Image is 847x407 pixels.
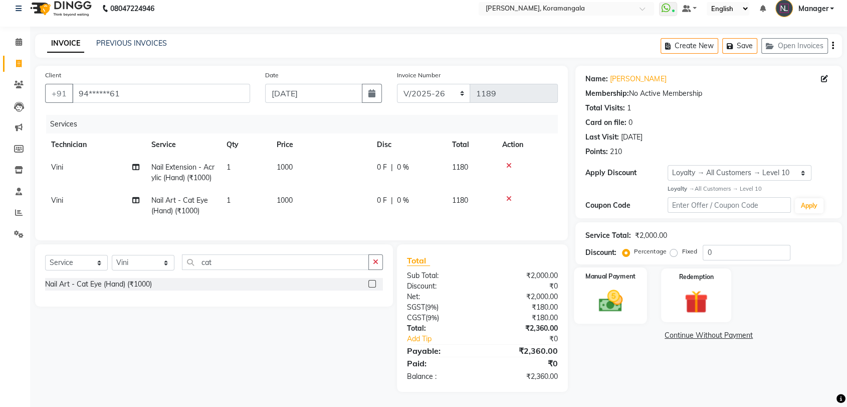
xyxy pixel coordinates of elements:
[399,302,483,313] div: ( )
[585,168,668,178] div: Apply Discount
[610,74,666,84] a: [PERSON_NAME]
[483,302,566,313] div: ₹180.00
[585,74,608,84] div: Name:
[227,163,231,172] span: 1
[72,84,250,103] input: Search by Name/Mobile/Email/Code
[407,303,425,312] span: SGST
[761,38,828,54] button: Open Invoices
[577,330,840,341] a: Continue Without Payment
[397,71,441,80] label: Invoice Number
[145,133,221,156] th: Service
[585,117,626,128] div: Card on file:
[677,288,715,317] img: _gift.svg
[446,133,496,156] th: Total
[483,371,566,382] div: ₹2,360.00
[397,195,409,206] span: 0 %
[45,279,152,290] div: Nail Art - Cat Eye (Hand) (₹1000)
[221,133,271,156] th: Qty
[795,198,823,213] button: Apply
[452,163,468,172] span: 1180
[399,292,483,302] div: Net:
[585,103,625,113] div: Total Visits:
[483,357,566,369] div: ₹0
[585,200,668,211] div: Coupon Code
[483,313,566,323] div: ₹180.00
[591,287,630,315] img: _cash.svg
[399,281,483,292] div: Discount:
[47,35,84,53] a: INVOICE
[407,313,426,322] span: CGST
[399,357,483,369] div: Paid:
[399,270,483,281] div: Sub Total:
[496,133,558,156] th: Action
[585,88,629,99] div: Membership:
[483,292,566,302] div: ₹2,000.00
[585,230,631,241] div: Service Total:
[635,230,667,241] div: ₹2,000.00
[621,132,643,143] div: [DATE]
[377,162,387,173] span: 0 F
[679,273,713,282] label: Redemption
[585,132,619,143] div: Last Visit:
[586,272,636,281] label: Manual Payment
[668,185,694,192] strong: Loyalty →
[661,38,718,54] button: Create New
[428,314,437,322] span: 9%
[399,323,483,334] div: Total:
[585,247,616,258] div: Discount:
[45,133,145,156] th: Technician
[682,247,697,256] label: Fixed
[277,196,293,205] span: 1000
[496,334,565,344] div: ₹0
[151,163,215,182] span: Nail Extension - Acrylic (Hand) (₹1000)
[45,71,61,80] label: Client
[634,247,666,256] label: Percentage
[51,163,63,172] span: Vini
[483,345,566,357] div: ₹2,360.00
[722,38,757,54] button: Save
[277,163,293,172] span: 1000
[407,255,430,266] span: Total
[399,371,483,382] div: Balance :
[377,195,387,206] span: 0 F
[46,115,565,133] div: Services
[397,162,409,173] span: 0 %
[151,196,208,215] span: Nail Art - Cat Eye (Hand) (₹1000)
[399,345,483,357] div: Payable:
[668,185,832,193] div: All Customers → Level 10
[227,196,231,205] span: 1
[182,254,369,270] input: Search or Scan
[483,281,566,292] div: ₹0
[483,323,566,334] div: ₹2,360.00
[627,103,631,113] div: 1
[399,334,496,344] a: Add Tip
[585,88,832,99] div: No Active Membership
[391,162,393,173] span: |
[399,313,483,323] div: ( )
[371,133,446,156] th: Disc
[585,147,608,157] div: Points:
[391,195,393,206] span: |
[96,39,167,48] a: PREVIOUS INVOICES
[427,303,437,311] span: 9%
[452,196,468,205] span: 1180
[483,270,566,281] div: ₹2,000.00
[798,4,828,14] span: Manager
[45,84,73,103] button: +91
[668,197,791,213] input: Enter Offer / Coupon Code
[610,147,622,157] div: 210
[265,71,279,80] label: Date
[51,196,63,205] span: Vini
[628,117,632,128] div: 0
[271,133,371,156] th: Price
